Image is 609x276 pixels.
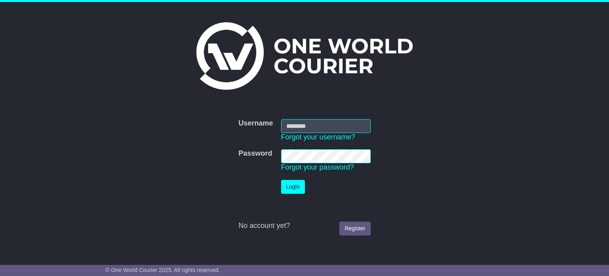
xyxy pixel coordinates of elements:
[281,180,305,194] button: Login
[196,22,413,90] img: One World
[105,267,220,273] span: © One World Courier 2025. All rights reserved.
[281,163,354,171] a: Forgot your password?
[238,222,370,230] div: No account yet?
[281,133,355,141] a: Forgot your username?
[238,119,273,128] label: Username
[339,222,370,235] a: Register
[238,149,272,158] label: Password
